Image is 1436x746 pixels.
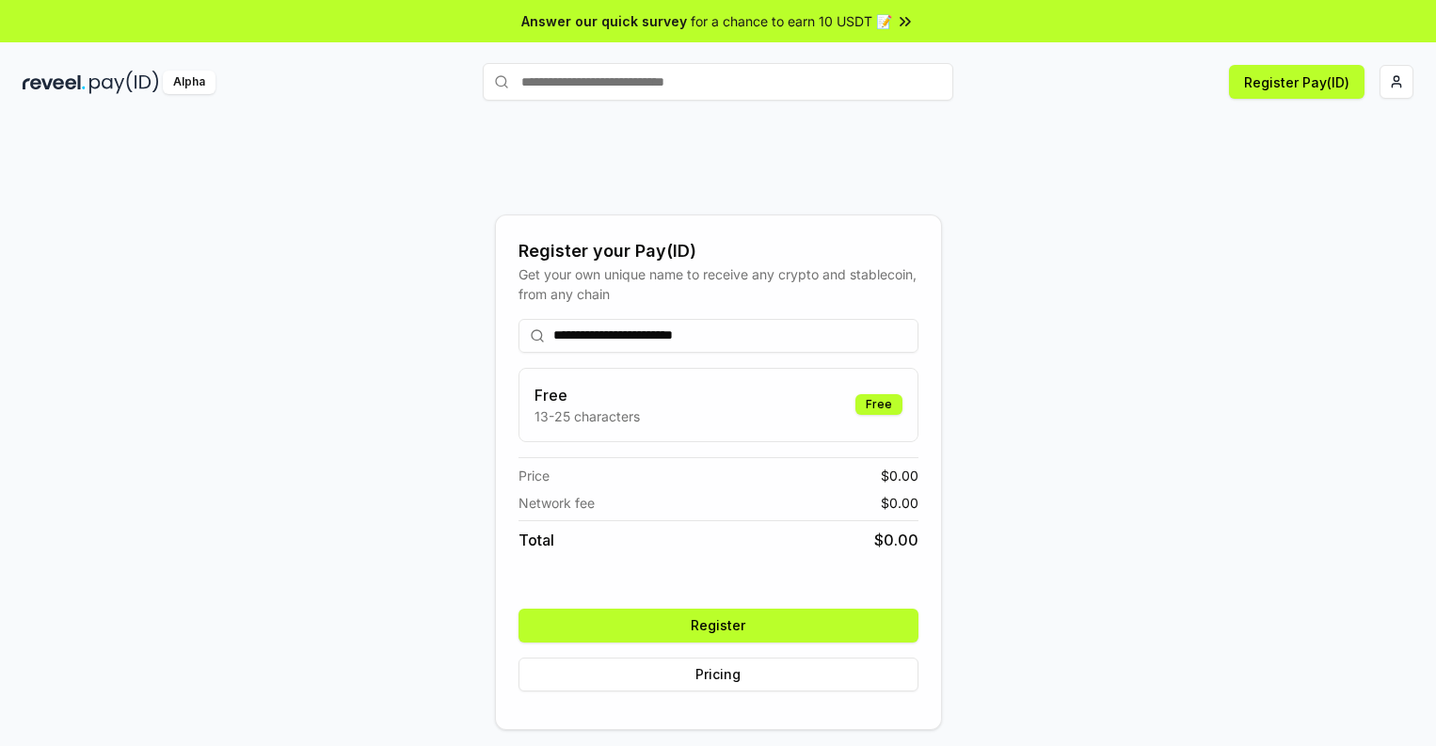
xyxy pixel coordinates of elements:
[691,11,892,31] span: for a chance to earn 10 USDT 📝
[1229,65,1364,99] button: Register Pay(ID)
[881,466,918,485] span: $ 0.00
[519,238,918,264] div: Register your Pay(ID)
[163,71,215,94] div: Alpha
[519,493,595,513] span: Network fee
[519,609,918,643] button: Register
[519,529,554,551] span: Total
[855,394,902,415] div: Free
[881,493,918,513] span: $ 0.00
[519,466,550,485] span: Price
[521,11,687,31] span: Answer our quick survey
[89,71,159,94] img: pay_id
[519,658,918,691] button: Pricing
[874,529,918,551] span: $ 0.00
[519,264,918,304] div: Get your own unique name to receive any crypto and stablecoin, from any chain
[23,71,86,94] img: reveel_dark
[535,406,640,426] p: 13-25 characters
[535,384,640,406] h3: Free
